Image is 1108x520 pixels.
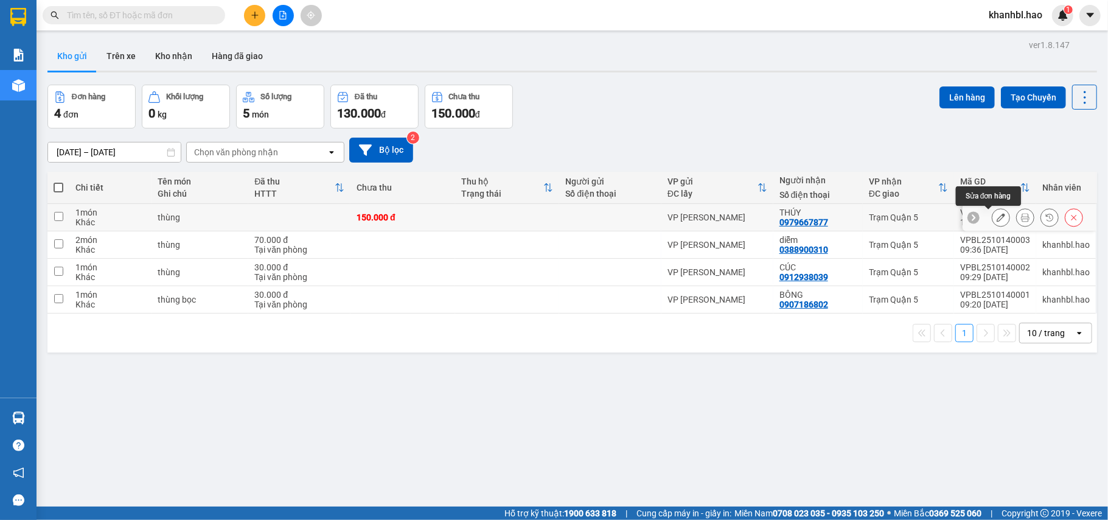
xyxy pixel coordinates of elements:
button: caret-down [1079,5,1101,26]
span: Cung cấp máy in - giấy in: [636,507,731,520]
button: Chưa thu150.000đ [425,85,513,128]
button: Lên hàng [939,86,995,108]
div: diễm [779,235,857,245]
div: Sửa đơn hàng [992,208,1010,227]
div: Số điện thoại [779,190,857,200]
div: Tại văn phòng [254,272,344,282]
th: Toggle SortBy [455,172,560,204]
div: Khác [75,217,145,227]
div: Mã GD [960,177,1020,186]
button: Số lượng5món [236,85,324,128]
input: Select a date range. [48,142,181,162]
span: caret-down [1085,10,1096,21]
div: Chưa thu [357,183,449,192]
button: aim [301,5,322,26]
div: VPBL2510140001 [960,290,1030,300]
span: 150.000 [431,106,475,121]
li: Hotline: 02839552959 [114,45,509,60]
div: Đơn hàng [72,93,105,101]
span: khanhbl.hao [979,7,1052,23]
div: Chi tiết [75,183,145,192]
span: Hỗ trợ kỹ thuật: [504,507,616,520]
button: plus [244,5,265,26]
span: question-circle [13,440,24,451]
div: ĐC giao [869,189,938,199]
span: search [51,11,59,19]
div: VP gửi [667,177,758,186]
span: đ [475,110,480,119]
div: 0979667877 [779,217,828,227]
strong: 0708 023 035 - 0935 103 250 [773,508,884,518]
svg: open [1075,328,1084,338]
span: plus [251,11,259,19]
span: Miền Bắc [894,507,981,520]
img: logo.jpg [15,15,76,76]
button: Kho gửi [47,41,97,71]
div: 10:19 [DATE] [960,217,1030,227]
div: 10 / trang [1027,327,1065,339]
div: thùng [158,213,242,222]
button: Hàng đã giao [202,41,273,71]
span: 4 [54,106,61,121]
button: Kho nhận [145,41,202,71]
span: kg [158,110,167,119]
th: Toggle SortBy [954,172,1036,204]
span: đ [381,110,386,119]
button: Đơn hàng4đơn [47,85,136,128]
sup: 2 [407,132,419,144]
div: thùng [158,267,242,277]
div: 09:29 [DATE] [960,272,1030,282]
button: Bộ lọc [349,138,413,163]
img: logo-vxr [10,8,26,26]
div: Người nhận [779,175,857,185]
div: Số lượng [260,93,291,101]
span: 130.000 [337,106,381,121]
span: aim [307,11,315,19]
div: Khác [75,300,145,309]
th: Toggle SortBy [661,172,773,204]
img: warehouse-icon [12,79,25,92]
div: 0907186802 [779,300,828,309]
div: Trạm Quận 5 [869,267,948,277]
div: 150.000 đ [357,213,449,222]
div: 09:20 [DATE] [960,300,1030,309]
svg: open [327,147,336,157]
span: 0 [148,106,155,121]
div: 1 món [75,262,145,272]
th: Toggle SortBy [248,172,350,204]
div: Chọn văn phòng nhận [194,146,278,158]
strong: 1900 633 818 [564,508,616,518]
div: Nhân viên [1042,183,1090,192]
div: VP [PERSON_NAME] [667,213,767,222]
div: Khác [75,272,145,282]
input: Tìm tên, số ĐT hoặc mã đơn [67,9,211,22]
div: VP nhận [869,177,938,186]
div: Tại văn phòng [254,300,344,309]
button: Đã thu130.000đ [330,85,419,128]
div: 30.000 đ [254,290,344,300]
div: khanhbl.hao [1042,240,1090,250]
span: | [625,507,627,520]
sup: 1 [1064,5,1073,14]
div: Trạm Quận 5 [869,240,948,250]
div: khanhbl.hao [1042,295,1090,304]
button: 1 [955,324,974,342]
span: ⚪️ [887,511,891,516]
div: 0388900310 [779,245,828,255]
div: BÔNG [779,290,857,300]
span: file-add [279,11,287,19]
div: 2 món [75,235,145,245]
span: 5 [243,106,249,121]
div: VPBL2510140004 [960,208,1030,217]
div: 09:36 [DATE] [960,245,1030,255]
div: Sửa đơn hàng [956,186,1021,206]
div: Ghi chú [158,189,242,199]
div: Trạm Quận 5 [869,213,948,222]
li: 26 Phó Cơ Điều, Phường 12 [114,30,509,45]
span: copyright [1040,509,1049,518]
div: VP [PERSON_NAME] [667,295,767,304]
div: Khối lượng [166,93,203,101]
div: CÚC [779,262,857,272]
div: 1 món [75,290,145,300]
b: GỬI : VP [PERSON_NAME] [15,88,212,108]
